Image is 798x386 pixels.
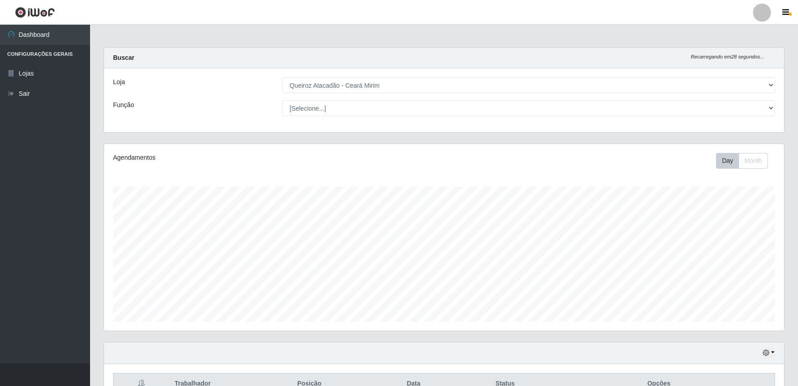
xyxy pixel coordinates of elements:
div: Agendamentos [113,153,381,162]
label: Loja [113,77,125,87]
img: CoreUI Logo [15,7,55,18]
button: Day [716,153,739,169]
label: Função [113,100,134,110]
strong: Buscar [113,54,134,61]
div: First group [716,153,768,169]
div: Toolbar with button groups [716,153,775,169]
button: Month [739,153,768,169]
i: Recarregando em 28 segundos... [691,54,764,59]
